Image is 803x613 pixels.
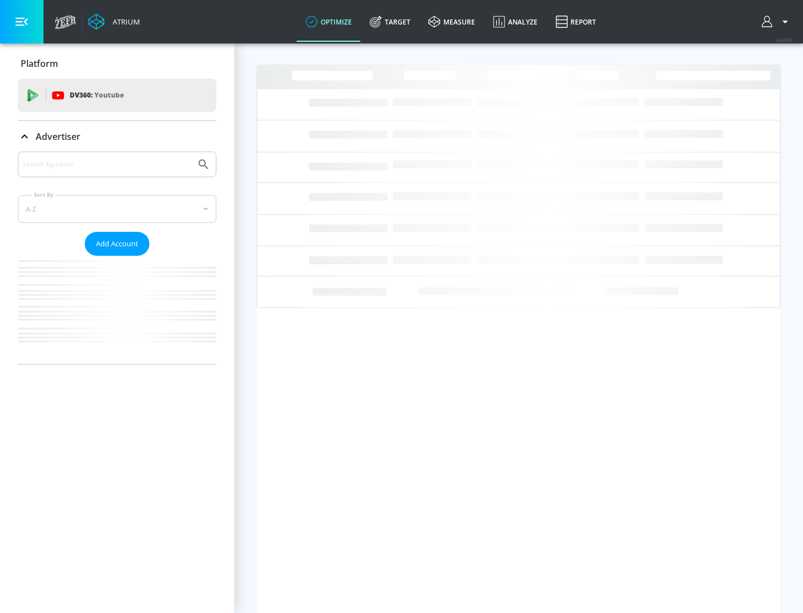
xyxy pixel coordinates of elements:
a: Report [546,2,605,42]
div: Advertiser [18,121,216,152]
div: Atrium [108,17,140,27]
div: Platform [18,48,216,79]
button: Add Account [85,232,149,256]
a: Atrium [88,13,140,30]
p: Advertiser [36,130,80,143]
input: Search by name [22,157,191,172]
a: measure [419,2,484,42]
p: Youtube [94,89,124,101]
a: optimize [297,2,361,42]
a: Analyze [484,2,546,42]
span: v 4.28.0 [776,37,792,43]
p: Platform [21,57,58,70]
nav: list of Advertiser [18,256,216,364]
a: Target [361,2,419,42]
label: Sort By [32,191,56,198]
span: Add Account [96,237,138,250]
p: DV360: [70,89,124,101]
div: Advertiser [18,152,216,364]
div: DV360: Youtube [18,79,216,112]
div: A-Z [18,195,216,223]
